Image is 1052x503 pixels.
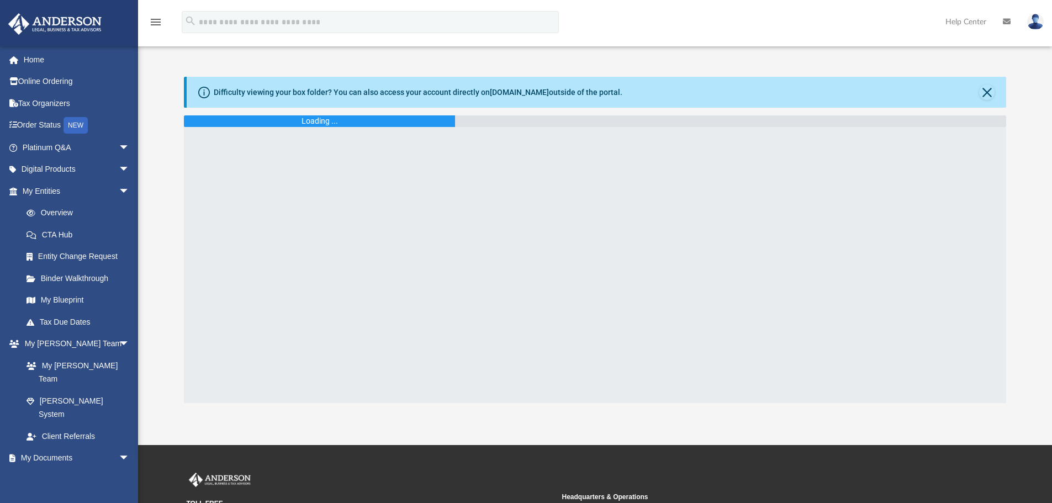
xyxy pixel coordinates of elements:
a: Order StatusNEW [8,114,146,137]
a: [PERSON_NAME] System [15,390,141,425]
img: User Pic [1027,14,1044,30]
img: Anderson Advisors Platinum Portal [5,13,105,35]
a: Entity Change Request [15,246,146,268]
div: Loading ... [302,115,338,127]
span: arrow_drop_down [119,180,141,203]
button: Close [979,84,995,100]
i: search [184,15,197,27]
a: [DOMAIN_NAME] [490,88,549,97]
a: Tax Organizers [8,92,146,114]
a: My [PERSON_NAME] Team [15,354,135,390]
span: arrow_drop_down [119,447,141,470]
a: Platinum Q&Aarrow_drop_down [8,136,146,158]
a: Binder Walkthrough [15,267,146,289]
a: Digital Productsarrow_drop_down [8,158,146,181]
img: Anderson Advisors Platinum Portal [187,473,253,487]
span: arrow_drop_down [119,333,141,356]
span: arrow_drop_down [119,136,141,159]
a: My Entitiesarrow_drop_down [8,180,146,202]
small: Headquarters & Operations [562,492,930,502]
a: Home [8,49,146,71]
a: Client Referrals [15,425,141,447]
a: My Documentsarrow_drop_down [8,447,141,469]
a: CTA Hub [15,224,146,246]
i: menu [149,15,162,29]
a: menu [149,21,162,29]
a: My Blueprint [15,289,141,311]
a: Online Ordering [8,71,146,93]
a: Overview [15,202,146,224]
div: NEW [64,117,88,134]
span: arrow_drop_down [119,158,141,181]
a: Tax Due Dates [15,311,146,333]
a: My [PERSON_NAME] Teamarrow_drop_down [8,333,141,355]
div: Difficulty viewing your box folder? You can also access your account directly on outside of the p... [214,87,622,98]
